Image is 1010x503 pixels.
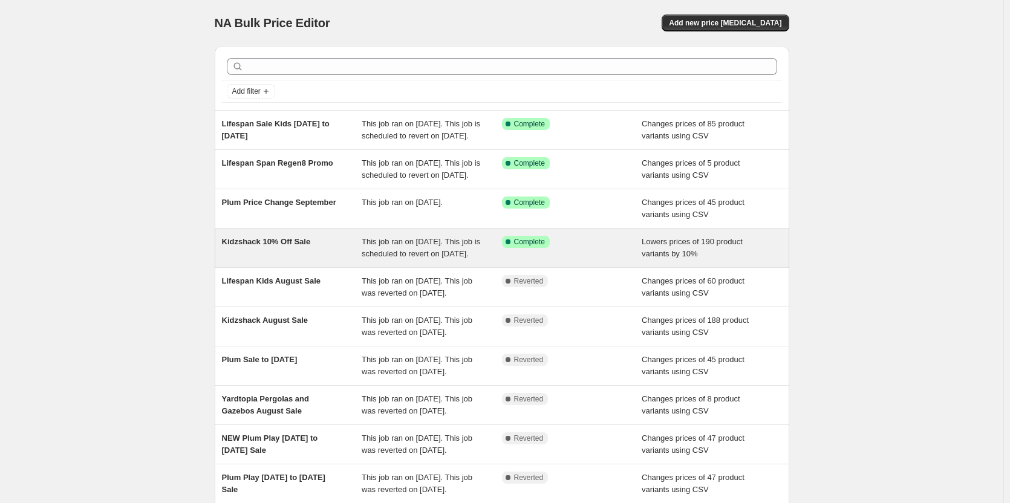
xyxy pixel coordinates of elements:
span: Reverted [514,433,544,443]
span: Lifespan Kids August Sale [222,276,321,285]
span: Reverted [514,316,544,325]
span: Plum Price Change September [222,198,336,207]
span: This job ran on [DATE]. This job is scheduled to revert on [DATE]. [362,158,480,180]
span: Complete [514,237,545,247]
span: Kidzshack 10% Off Sale [222,237,311,246]
span: This job ran on [DATE]. This job was reverted on [DATE]. [362,394,472,415]
span: NEW Plum Play [DATE] to [DATE] Sale [222,433,318,455]
span: Yardtopia Pergolas and Gazebos August Sale [222,394,310,415]
span: Plum Sale to [DATE] [222,355,298,364]
button: Add new price [MEDICAL_DATA] [662,15,789,31]
button: Add filter [227,84,275,99]
span: Changes prices of 45 product variants using CSV [642,198,744,219]
span: Changes prices of 45 product variants using CSV [642,355,744,376]
span: This job ran on [DATE]. This job was reverted on [DATE]. [362,473,472,494]
span: Kidzshack August Sale [222,316,308,325]
span: This job ran on [DATE]. This job is scheduled to revert on [DATE]. [362,119,480,140]
span: Lowers prices of 190 product variants by 10% [642,237,743,258]
span: Changes prices of 85 product variants using CSV [642,119,744,140]
span: Lifespan Sale Kids [DATE] to [DATE] [222,119,330,140]
span: Add new price [MEDICAL_DATA] [669,18,781,28]
span: Changes prices of 5 product variants using CSV [642,158,740,180]
span: This job ran on [DATE]. This job is scheduled to revert on [DATE]. [362,237,480,258]
span: This job ran on [DATE]. This job was reverted on [DATE]. [362,316,472,337]
span: This job ran on [DATE]. This job was reverted on [DATE]. [362,355,472,376]
span: Changes prices of 188 product variants using CSV [642,316,749,337]
span: Plum Play [DATE] to [DATE] Sale [222,473,325,494]
span: This job ran on [DATE]. This job was reverted on [DATE]. [362,433,472,455]
span: Complete [514,119,545,129]
span: Reverted [514,276,544,286]
span: This job ran on [DATE]. [362,198,443,207]
span: Changes prices of 47 product variants using CSV [642,433,744,455]
span: Lifespan Span Regen8 Promo [222,158,333,167]
span: Complete [514,158,545,168]
span: Changes prices of 47 product variants using CSV [642,473,744,494]
span: NA Bulk Price Editor [215,16,330,30]
span: Changes prices of 60 product variants using CSV [642,276,744,297]
span: This job ran on [DATE]. This job was reverted on [DATE]. [362,276,472,297]
span: Changes prices of 8 product variants using CSV [642,394,740,415]
span: Reverted [514,355,544,365]
span: Complete [514,198,545,207]
span: Add filter [232,86,261,96]
span: Reverted [514,394,544,404]
span: Reverted [514,473,544,482]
